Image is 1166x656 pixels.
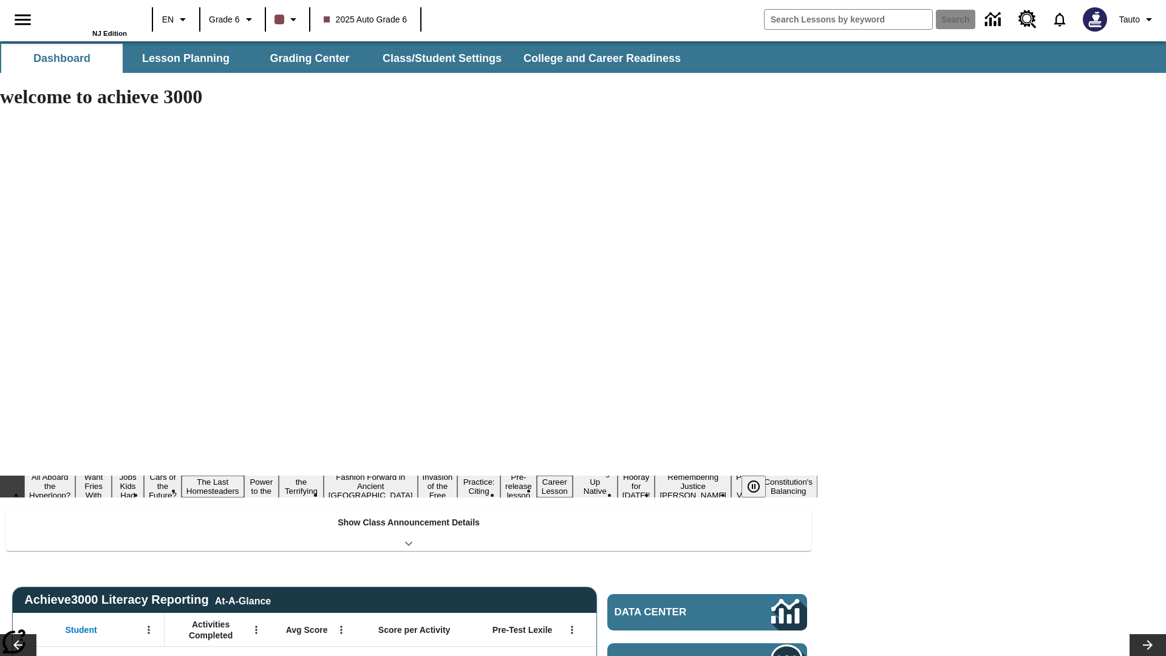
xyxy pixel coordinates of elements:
button: Slide 1 All Aboard the Hyperloop? [24,471,75,502]
button: Slide 4 Cars of the Future? [144,471,182,502]
button: Class color is dark brown. Change class color [270,9,305,30]
a: Data Center [607,594,807,630]
button: Lesson carousel, Next [1130,634,1166,656]
div: Home [48,4,127,37]
span: 2025 Auto Grade 6 [324,13,407,26]
button: Slide 12 Career Lesson [537,476,573,497]
button: Slide 10 Mixed Practice: Citing Evidence [457,466,500,507]
a: Notifications [1044,4,1076,35]
span: Avg Score [286,624,328,635]
input: search field [765,10,932,29]
button: Slide 7 Attack of the Terrifying Tomatoes [279,466,324,507]
button: Open Menu [247,621,265,639]
span: Student [66,624,97,635]
span: NJ Edition [92,30,127,37]
button: Profile/Settings [1114,9,1161,30]
button: Pause [742,476,766,497]
button: Open Menu [140,621,158,639]
span: Pre-Test Lexile [493,624,553,635]
button: Grade: Grade 6, Select a grade [204,9,261,30]
button: Slide 6 Solar Power to the People [244,466,279,507]
button: Slide 15 Remembering Justice O'Connor [655,471,731,502]
button: Slide 13 Cooking Up Native Traditions [573,466,618,507]
button: Slide 5 The Last Homesteaders [182,476,244,497]
button: Slide 11 Pre-release lesson [500,471,537,502]
button: Lesson Planning [125,44,247,73]
button: Slide 3 Dirty Jobs Kids Had To Do [112,462,144,511]
button: Open Menu [563,621,581,639]
button: Language: EN, Select a language [157,9,196,30]
button: Grading Center [249,44,370,73]
img: Avatar [1083,7,1107,32]
button: Slide 9 The Invasion of the Free CD [418,462,458,511]
span: Tauto [1119,13,1140,26]
span: Score per Activity [378,624,451,635]
div: Show Class Announcement Details [6,509,811,551]
span: Data Center [615,606,729,618]
button: Slide 16 Point of View [731,471,759,502]
span: Grade 6 [209,13,240,26]
a: Data Center [978,3,1011,36]
button: Slide 17 The Constitution's Balancing Act [759,466,817,507]
button: Slide 2 Do You Want Fries With That? [75,462,112,511]
button: Dashboard [1,44,123,73]
button: Class/Student Settings [373,44,511,73]
span: Achieve3000 Literacy Reporting [24,593,271,607]
button: Open Menu [332,621,350,639]
span: Activities Completed [171,619,251,641]
div: Pause [742,476,778,497]
p: Show Class Announcement Details [338,516,480,529]
button: Open side menu [5,2,41,38]
button: College and Career Readiness [514,44,690,73]
button: Slide 8 Fashion Forward in Ancient Rome [324,471,418,502]
div: At-A-Glance [215,593,271,607]
a: Resource Center, Will open in new tab [1011,3,1044,36]
button: Select a new avatar [1076,4,1114,35]
span: EN [162,13,174,26]
button: Slide 14 Hooray for Constitution Day! [618,471,655,502]
a: Home [48,5,127,30]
